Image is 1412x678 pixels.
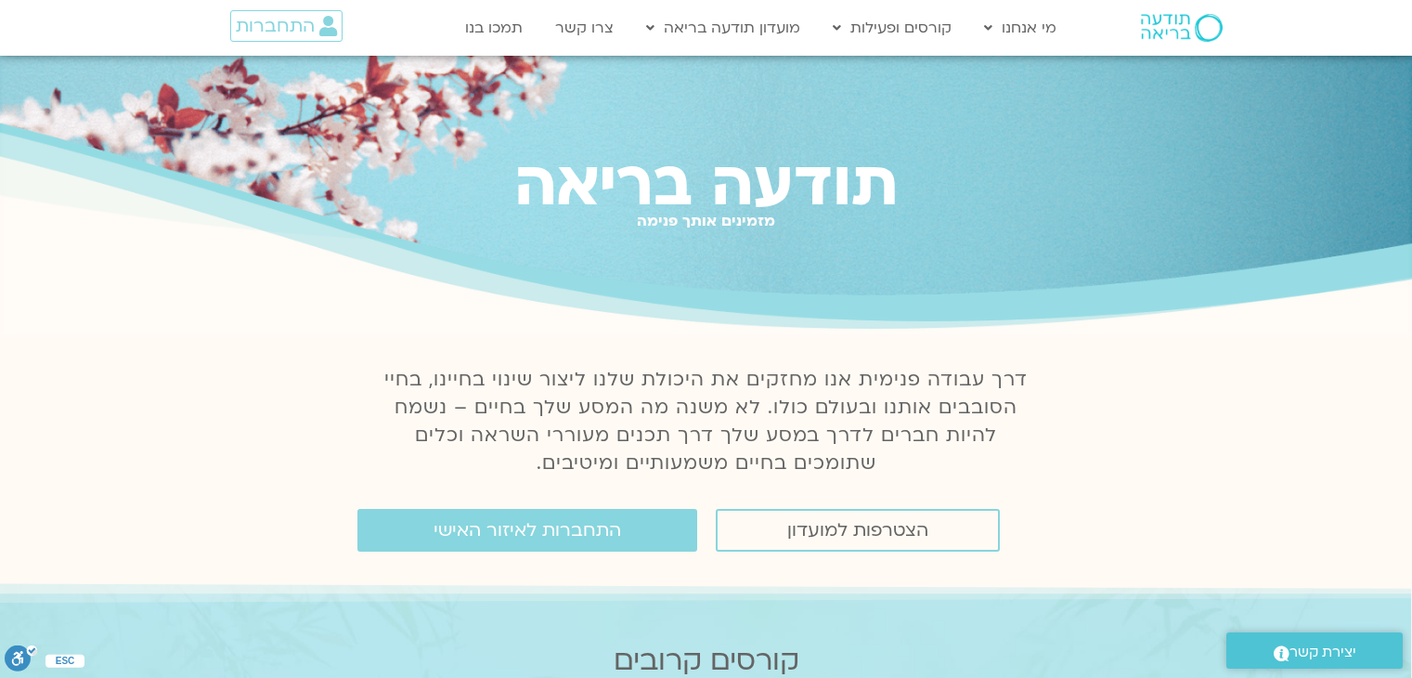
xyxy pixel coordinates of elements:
span: יצירת קשר [1289,640,1356,665]
a: מי אנחנו [975,10,1066,46]
a: התחברות [230,10,343,42]
a: צרו קשר [546,10,623,46]
p: דרך עבודה פנימית אנו מחזקים את היכולת שלנו ליצור שינוי בחיינו, בחיי הסובבים אותנו ובעולם כולו. לא... [374,366,1039,477]
a: יצירת קשר [1226,632,1403,669]
a: הצטרפות למועדון [716,509,1000,552]
img: תודעה בריאה [1141,14,1223,42]
h2: קורסים קרובים [128,645,1285,677]
span: הצטרפות למועדון [787,520,928,541]
span: התחברות [236,16,315,36]
span: התחברות לאיזור האישי [434,520,621,541]
a: תמכו בנו [456,10,532,46]
a: קורסים ופעילות [823,10,961,46]
a: התחברות לאיזור האישי [357,509,697,552]
a: מועדון תודעה בריאה [637,10,810,46]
